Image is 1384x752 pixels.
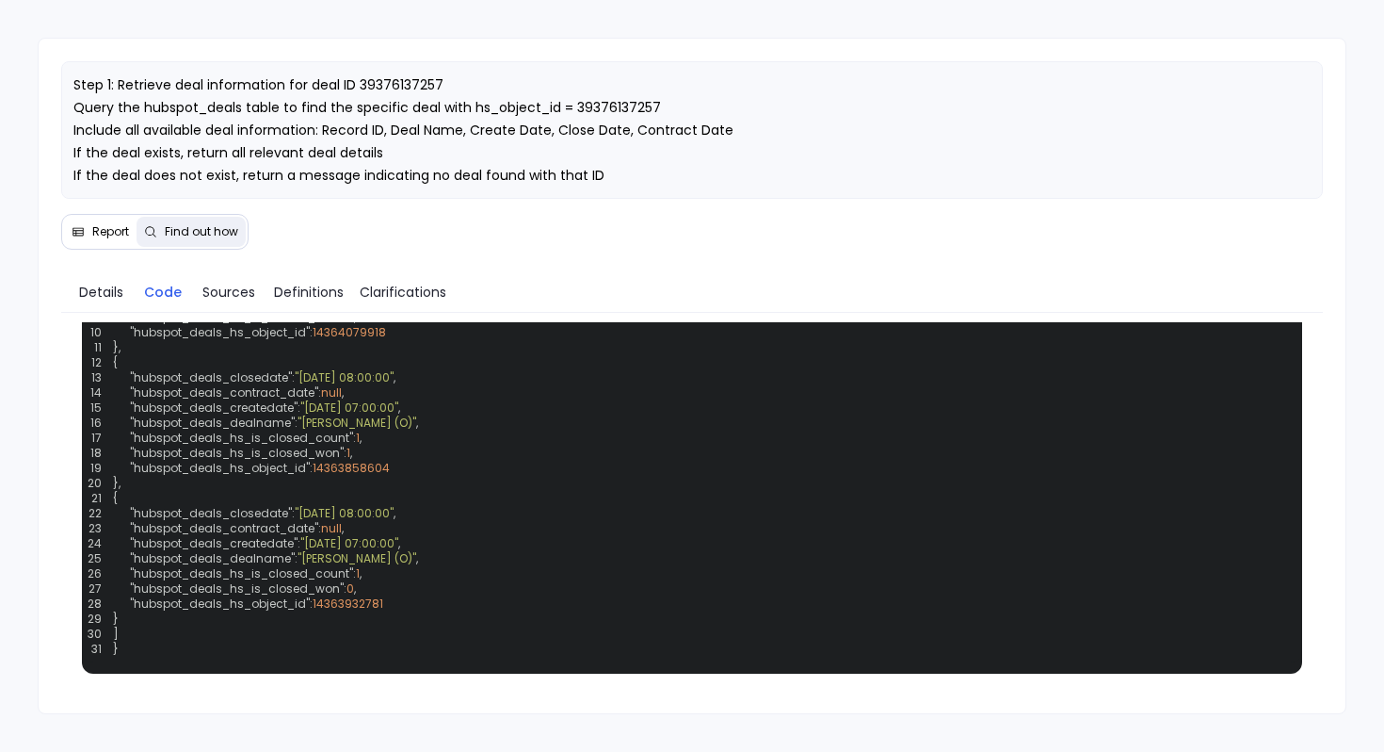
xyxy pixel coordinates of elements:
span: : [318,521,321,536]
span: 18 [88,446,113,461]
span: ] [88,627,1296,642]
span: : [310,597,313,612]
span: "hubspot_deals_dealname" [130,416,295,431]
span: "hubspot_deals_dealname" [130,551,295,566]
span: : [292,506,295,521]
span: "hubspot_deals_closedate" [130,370,292,385]
span: Find out how [165,224,238,239]
button: Find out how [137,217,246,247]
span: "hubspot_deals_hs_object_id" [130,461,310,476]
span: "hubspot_deals_hs_is_closed_count" [130,431,353,446]
span: , [360,431,362,446]
span: 14364079918 [313,325,386,340]
span: Step 1: Retrieve deal information for deal ID 39376137257 Query the hubspot_deals table to find t... [73,75,733,185]
span: } [88,612,1296,627]
span: "hubspot_deals_hs_object_id" [130,597,310,612]
span: 29 [88,612,113,627]
span: 20 [88,476,113,491]
span: 12 [88,355,113,370]
span: null [321,385,342,401]
span: 13 [88,370,113,385]
span: Code [144,282,182,302]
span: Clarifications [360,282,446,302]
span: , [350,446,352,461]
span: "[DATE] 08:00:00" [295,370,394,385]
span: 1 [356,566,360,581]
span: : [344,446,346,461]
span: 17 [88,431,113,446]
span: , [354,581,356,597]
span: Details [79,282,123,302]
span: "hubspot_deals_hs_is_closed_won" [130,446,344,461]
span: "[PERSON_NAME] (O)" [298,416,416,431]
span: "[DATE] 08:00:00" [295,506,394,521]
span: 14 [88,385,113,401]
span: } [88,642,1296,657]
span: "hubspot_deals_hs_is_closed_won" [130,581,344,597]
span: }, [88,340,1296,355]
span: , [398,401,400,416]
span: 26 [88,566,113,581]
span: : [318,385,321,401]
span: , [394,506,395,521]
span: 25 [88,551,113,566]
span: , [342,385,344,401]
span: 16 [88,416,113,431]
span: { [88,491,1296,506]
span: null [321,521,342,536]
span: , [416,416,418,431]
span: "hubspot_deals_createdate" [130,401,298,416]
span: 31 [88,642,113,657]
span: "[PERSON_NAME] (O)" [298,551,416,566]
span: 0 [346,581,354,597]
span: : [353,431,356,446]
span: 24 [88,536,113,551]
span: : [310,461,313,476]
span: : [295,416,298,431]
span: : [298,536,300,551]
span: 11 [88,340,113,355]
span: Sources [202,282,255,302]
span: 30 [88,627,113,642]
span: , [394,370,395,385]
span: 28 [88,597,113,612]
span: : [292,370,295,385]
span: "hubspot_deals_createdate" [130,536,298,551]
span: , [416,551,418,566]
span: : [353,566,356,581]
span: "hubspot_deals_contract_date" [130,385,318,401]
span: 19 [88,461,113,476]
span: 23 [88,521,113,536]
span: : [298,401,300,416]
span: "[DATE] 07:00:00" [300,401,398,416]
span: 10 [88,325,113,340]
span: 15 [88,401,113,416]
span: 22 [88,506,113,521]
span: 14363932781 [313,597,383,612]
span: : [310,325,313,340]
span: , [360,566,362,581]
span: 21 [88,491,113,506]
span: "hubspot_deals_contract_date" [130,521,318,536]
span: "hubspot_deals_hs_is_closed_count" [130,566,353,581]
span: "hubspot_deals_hs_object_id" [130,325,310,340]
span: 27 [88,581,113,597]
span: { [88,355,1296,370]
span: : [295,551,298,566]
span: "[DATE] 07:00:00" [300,536,398,551]
span: 1 [356,431,360,446]
span: 14363858604 [313,461,390,476]
span: "hubspot_deals_closedate" [130,506,292,521]
span: , [342,521,344,536]
span: Definitions [274,282,344,302]
span: : [344,581,346,597]
span: Report [92,224,129,239]
span: , [398,536,400,551]
span: 1 [346,446,350,461]
button: Report [64,217,137,247]
span: }, [88,476,1296,491]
